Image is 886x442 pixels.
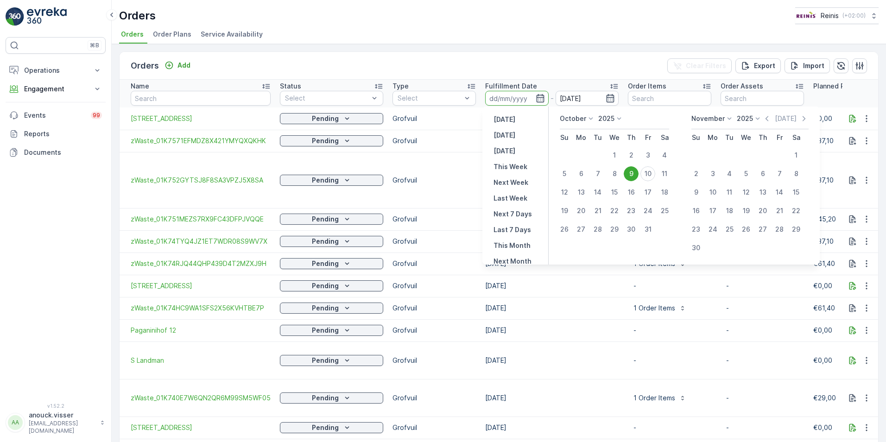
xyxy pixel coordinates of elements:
span: Paganinihof 12 [131,326,271,335]
div: 29 [789,222,804,237]
th: Thursday [754,129,771,146]
div: 21 [772,203,787,218]
td: [DATE] [481,379,623,417]
div: 28 [590,222,605,237]
div: 22 [789,203,804,218]
div: 23 [689,222,703,237]
td: [DATE] [481,253,623,275]
th: Wednesday [606,129,623,146]
p: Import [803,61,824,70]
span: €37,10 [813,176,834,184]
th: Saturday [788,129,804,146]
p: Pending [312,281,339,290]
div: 26 [739,222,753,237]
td: [DATE] [481,275,623,297]
p: Select [398,94,462,103]
div: 3 [705,166,720,181]
p: Next 7 Days [494,209,532,219]
span: €37,10 [813,137,834,145]
button: Pending [280,236,383,247]
p: Documents [24,148,102,157]
div: 19 [739,203,753,218]
button: Pending [280,113,383,124]
p: Grofvuil [392,356,476,365]
p: [DATE] [494,115,515,124]
button: Operations [6,61,106,80]
p: Grofvuil [392,259,476,268]
input: Search [628,91,711,106]
div: 29 [607,222,622,237]
p: Engagement [24,84,87,94]
p: Orders [119,8,156,23]
div: 10 [640,166,655,181]
p: Grofvuil [392,176,476,185]
button: Engagement [6,80,106,98]
th: Thursday [623,129,639,146]
button: Yesterday [490,114,519,125]
div: 9 [624,166,639,181]
div: 5 [739,166,753,181]
p: Type [392,82,409,91]
p: Grofvuil [392,303,476,313]
div: 6 [755,166,770,181]
div: 16 [624,185,639,200]
th: Friday [771,129,788,146]
button: Pending [280,422,383,433]
p: Pending [312,356,339,365]
button: Today [490,130,519,141]
p: Grofvuil [392,237,476,246]
a: zWaste_01K751MEZS7RX9FC43DFPJVQQE [131,215,271,224]
span: €29,00 [813,394,836,402]
p: Name [131,82,149,91]
span: [STREET_ADDRESS] [131,281,271,290]
td: [DATE] [481,319,623,341]
p: Grofvuil [392,114,476,123]
p: Pending [312,215,339,224]
button: Pending [280,355,383,366]
p: ( +02:00 ) [842,12,866,19]
img: logo_light-DOdMpM7g.png [27,7,67,26]
button: Pending [280,280,383,291]
span: €0,00 [813,356,832,364]
div: 27 [574,222,589,237]
p: 2025 [737,114,753,123]
p: Pending [312,326,339,335]
span: Order Plans [153,30,191,39]
p: Next Week [494,178,528,187]
p: Pending [312,423,339,432]
a: donaulaan 156 [131,281,271,290]
div: 8 [789,166,804,181]
th: Monday [573,129,589,146]
th: Wednesday [738,129,754,146]
div: 18 [657,185,672,200]
p: - [726,326,798,335]
p: Operations [24,66,87,75]
button: Import [785,58,830,73]
button: Pending [280,392,383,404]
span: zWaste_01K74TYQ4JZ1ET7WDR08S9WV7X [131,237,271,246]
p: Pending [312,303,339,313]
a: zWaste_01K74HC9WA1SFS2X56KVHTBE7P [131,303,271,313]
span: €0,00 [813,282,832,290]
div: 13 [574,185,589,200]
p: anouck.visser [29,410,95,420]
div: 25 [722,222,737,237]
a: zWaste_01K74RJQ44QHP439D4T2MZXJ9H [131,259,271,268]
button: This Month [490,240,534,251]
a: zWaste_01K7571EFMDZ8X421YMYQXQKHK [131,136,271,145]
th: Tuesday [721,129,738,146]
div: 27 [755,222,770,237]
button: Pending [280,175,383,186]
input: Search [131,91,271,106]
div: 1 [789,148,804,163]
a: Iepenlaan 4A [131,423,271,432]
div: 19 [557,203,572,218]
div: 20 [574,203,589,218]
button: Last Week [490,193,531,204]
p: Order Items [628,82,666,91]
button: Next 7 Days [490,208,536,220]
th: Sunday [688,129,704,146]
p: Last 7 Days [494,225,531,234]
div: AA [8,415,23,430]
